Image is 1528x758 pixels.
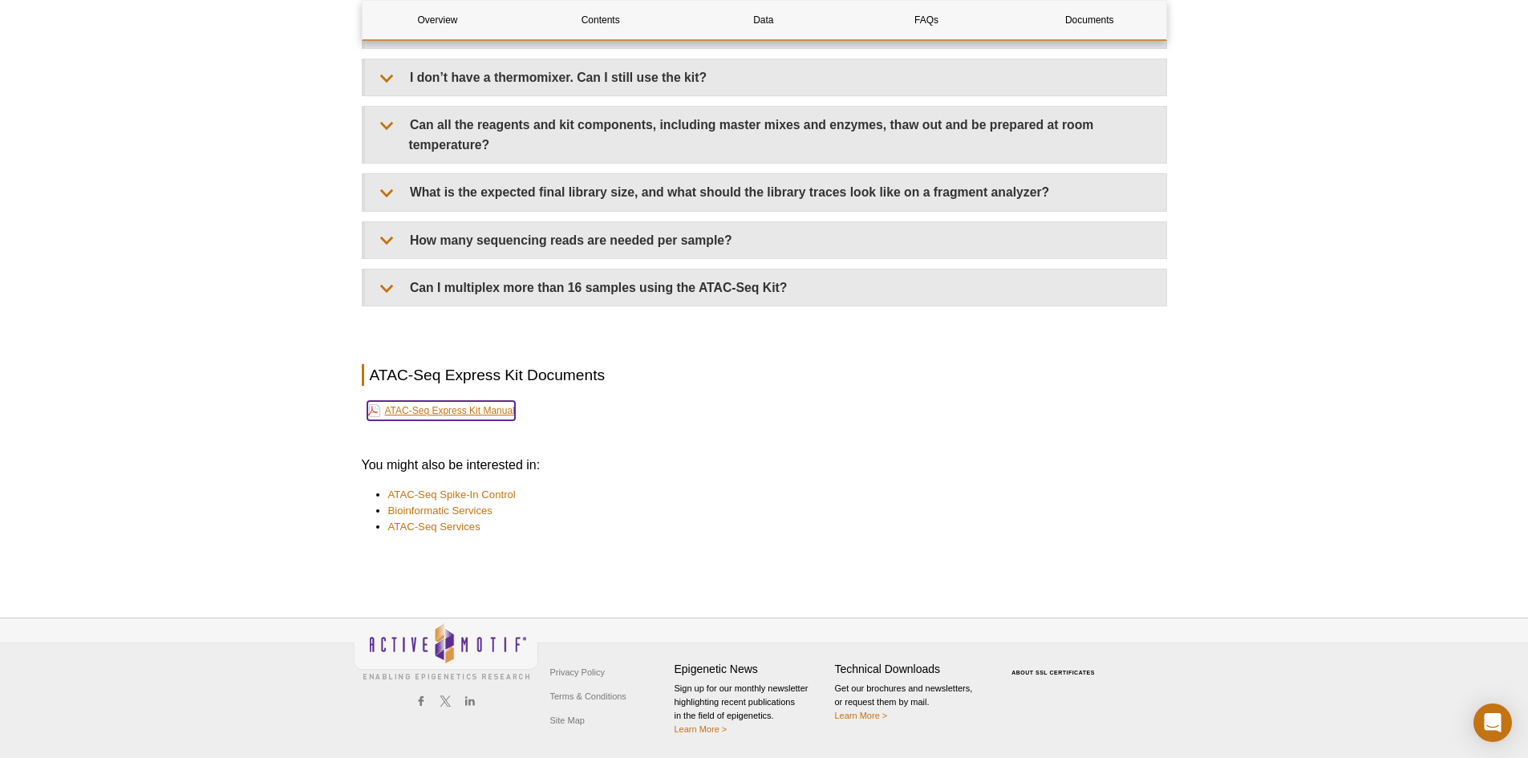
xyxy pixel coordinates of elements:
a: Site Map [546,708,589,732]
a: Data [688,1,839,39]
summary: How many sequencing reads are needed per sample? [365,222,1166,258]
p: Sign up for our monthly newsletter highlighting recent publications in the field of epigenetics. [675,682,827,736]
a: Privacy Policy [546,660,609,684]
a: FAQs [851,1,1002,39]
h4: Technical Downloads [835,663,987,676]
a: Learn More > [835,711,888,720]
a: ABOUT SSL CERTIFICATES [1011,670,1095,675]
table: Click to Verify - This site chose Symantec SSL for secure e-commerce and confidential communicati... [995,647,1116,682]
img: Active Motif, [354,618,538,683]
a: Learn More > [675,724,728,734]
summary: What is the expected final library size, and what should the library traces look like on a fragme... [365,174,1166,210]
a: ATAC-Seq Services [388,519,480,535]
h3: You might also be interested in: [362,456,1167,475]
a: Contents [525,1,676,39]
a: ATAC-Seq Express Kit Manual [367,401,515,420]
a: Terms & Conditions [546,684,630,708]
summary: Can all the reagents and kit components, including master mixes and enzymes, thaw out and be prep... [365,107,1166,163]
div: Open Intercom Messenger [1473,703,1512,742]
h4: Epigenetic News [675,663,827,676]
summary: Can I multiplex more than 16 samples using the ATAC-Seq Kit? [365,270,1166,306]
a: Documents [1014,1,1165,39]
a: ATAC-Seq Spike-In Control [388,487,516,503]
a: Bioinformatic Services [388,503,492,519]
h2: ATAC-Seq Express Kit Documents [362,364,1167,386]
summary: I don’t have a thermomixer. Can I still use the kit? [365,59,1166,95]
a: Overview [363,1,513,39]
p: Get our brochures and newsletters, or request them by mail. [835,682,987,723]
